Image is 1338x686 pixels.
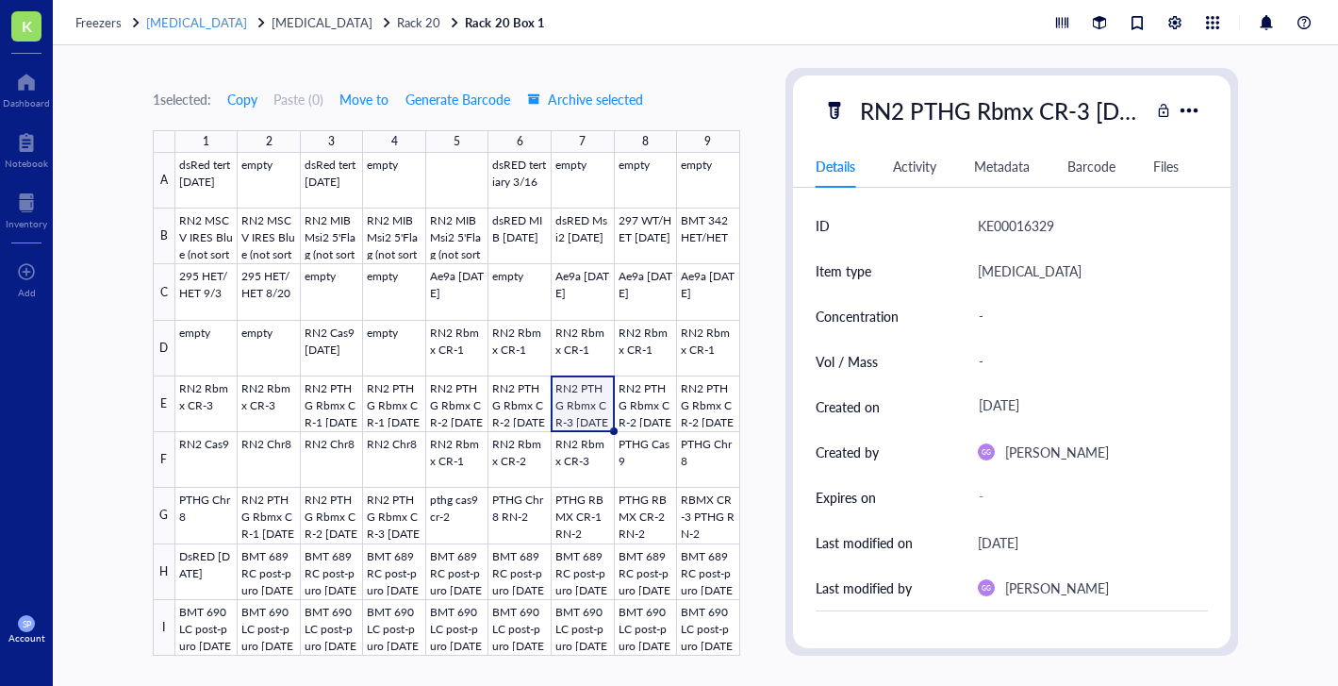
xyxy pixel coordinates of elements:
span: GG [982,448,990,456]
span: Freezers [75,13,122,31]
div: Notebook [5,158,48,169]
button: Copy [226,84,258,114]
a: Notebook [5,127,48,169]
span: Copy [227,92,257,107]
div: Dashboard [3,97,50,109]
div: Add [18,287,36,298]
div: [PERSON_NAME] [1005,577,1109,599]
span: Generate Barcode [405,92,510,107]
div: [MEDICAL_DATA] [978,259,1082,282]
span: [MEDICAL_DATA] [272,13,372,31]
button: Paste (0) [273,84,323,114]
div: E [153,376,175,432]
div: Activity [893,156,936,176]
div: A [153,153,175,209]
div: Last modified on [816,532,913,553]
div: 1 selected: [153,89,211,109]
div: Vol / Mass [816,351,878,372]
div: I [153,600,175,656]
a: Rack 20 Box 1 [465,14,548,31]
div: Expires on [816,487,876,508]
div: Item type [816,260,871,281]
div: B [153,209,175,264]
div: 4 [391,130,398,153]
div: Concentration [816,306,899,326]
div: Created on [816,396,880,417]
div: Inventory [6,218,47,229]
div: - [970,480,1201,514]
span: Rack 20 [397,13,440,31]
button: Move to [339,84,389,114]
div: 3 [328,130,335,153]
span: GG [982,584,990,592]
div: RN2 PTHG Rbmx CR-3 [DATE] [851,91,1150,130]
div: 5 [454,130,460,153]
div: [DATE] [970,390,1201,424]
div: [DATE] [978,531,1018,554]
div: 1 [203,130,209,153]
div: Metadata [974,156,1030,176]
div: Barcode [1067,156,1115,176]
div: - [970,296,1201,336]
button: Archive selected [526,84,644,114]
div: 8 [642,130,649,153]
div: D [153,321,175,376]
div: [MEDICAL_DATA] [816,627,1209,649]
div: Created by [816,442,879,462]
span: [MEDICAL_DATA] [146,13,247,31]
div: Files [1153,156,1179,176]
a: Dashboard [3,67,50,109]
div: 7 [579,130,586,153]
div: G [153,488,175,544]
div: F [153,432,175,488]
div: ID [816,215,830,236]
div: Last modified by [816,577,912,598]
div: Details [816,156,855,176]
span: K [22,14,32,38]
div: 2 [266,130,273,153]
div: 6 [517,130,523,153]
a: [MEDICAL_DATA] [146,14,268,31]
div: [PERSON_NAME] [1005,441,1109,463]
a: Inventory [6,188,47,229]
button: Generate Barcode [405,84,511,114]
div: Account [8,632,45,644]
div: C [153,264,175,320]
div: - [970,342,1201,381]
span: Archive selected [527,92,643,107]
a: Freezers [75,14,142,31]
div: 9 [704,130,711,153]
span: SP [22,619,31,629]
div: KE00016329 [978,214,1054,237]
span: Move to [339,92,388,107]
div: H [153,544,175,600]
a: [MEDICAL_DATA]Rack 20 [272,14,461,31]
